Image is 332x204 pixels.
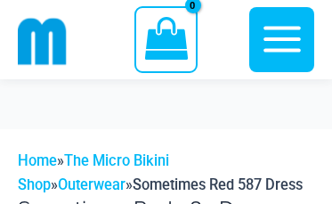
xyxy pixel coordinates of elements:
a: The Micro Bikini Shop [18,152,169,193]
a: Home [18,152,57,169]
img: cropped mm emblem [18,17,67,66]
span: » » » [18,152,303,193]
a: View Shopping Cart, empty [134,6,198,74]
a: Outerwear [58,176,126,193]
span: Sometimes Red 587 Dress [133,176,303,193]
